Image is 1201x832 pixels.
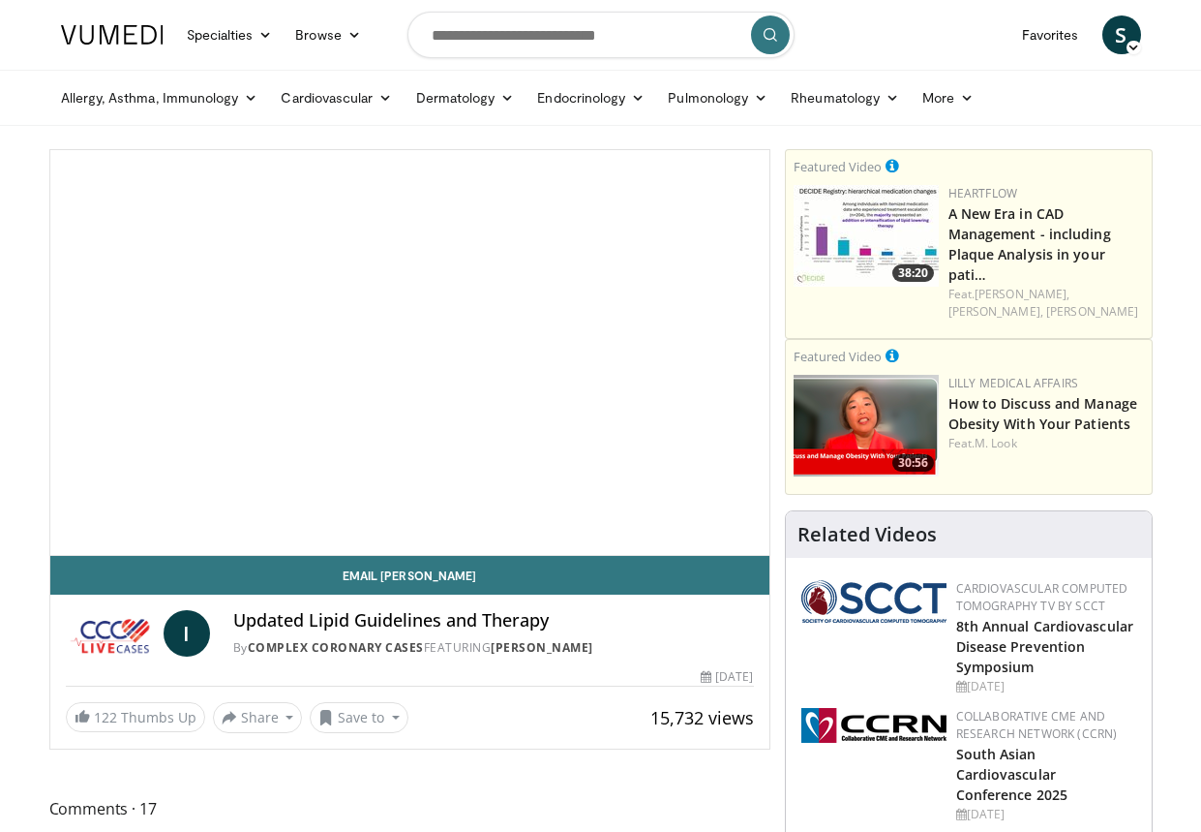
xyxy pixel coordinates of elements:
[956,708,1118,742] a: Collaborative CME and Research Network (CCRN)
[1102,15,1141,54] a: S
[233,639,754,657] div: By FEATURING
[801,580,946,623] img: 51a70120-4f25-49cc-93a4-67582377e75f.png.150x105_q85_autocrop_double_scale_upscale_version-0.2.png
[794,375,939,477] a: 30:56
[284,15,373,54] a: Browse
[175,15,285,54] a: Specialties
[701,668,753,686] div: [DATE]
[164,610,210,657] a: I
[269,78,404,117] a: Cardiovascular
[975,286,1069,302] a: [PERSON_NAME],
[794,348,882,365] small: Featured Video
[948,303,1043,320] a: [PERSON_NAME],
[650,706,754,729] span: 15,732 views
[407,12,795,58] input: Search topics, interventions
[50,556,769,595] a: Email [PERSON_NAME]
[956,745,1068,804] a: South Asian Cardiovascular Conference 2025
[956,580,1128,614] a: Cardiovascular Computed Tomography TV by SCCT
[948,204,1111,284] a: A New Era in CAD Management - including Plaque Analysis in your pati…
[892,454,934,472] span: 30:56
[956,678,1136,695] div: [DATE]
[1046,303,1138,320] a: [PERSON_NAME]
[956,617,1134,676] a: 8th Annual Cardiovascular Disease Prevention Symposium
[248,639,424,656] a: Complex Coronary Cases
[948,435,1144,452] div: Feat.
[911,78,985,117] a: More
[794,185,939,287] a: 38:20
[956,806,1136,823] div: [DATE]
[794,158,882,175] small: Featured Video
[948,375,1079,391] a: Lilly Medical Affairs
[213,702,303,733] button: Share
[50,150,769,556] video-js: Video Player
[1010,15,1091,54] a: Favorites
[310,702,408,733] button: Save to
[797,523,937,546] h4: Related Videos
[794,185,939,287] img: 738d0e2d-290f-4d89-8861-908fb8b721dc.150x105_q85_crop-smart_upscale.jpg
[405,78,526,117] a: Dermatology
[66,610,156,657] img: Complex Coronary Cases
[49,78,270,117] a: Allergy, Asthma, Immunology
[233,610,754,632] h4: Updated Lipid Guidelines and Therapy
[948,394,1138,433] a: How to Discuss and Manage Obesity With Your Patients
[61,25,164,45] img: VuMedi Logo
[794,375,939,477] img: c98a6a29-1ea0-4bd5-8cf5-4d1e188984a7.png.150x105_q85_crop-smart_upscale.png
[94,708,117,726] span: 122
[801,708,946,743] img: a04ee3ba-8487-4636-b0fb-5e8d268f3737.png.150x105_q85_autocrop_double_scale_upscale_version-0.2.png
[656,78,779,117] a: Pulmonology
[49,796,770,821] span: Comments 17
[525,78,656,117] a: Endocrinology
[892,264,934,282] span: 38:20
[948,185,1018,201] a: Heartflow
[948,286,1144,321] div: Feat.
[975,435,1017,451] a: M. Look
[66,702,205,732] a: 122 Thumbs Up
[491,639,593,656] a: [PERSON_NAME]
[779,78,911,117] a: Rheumatology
